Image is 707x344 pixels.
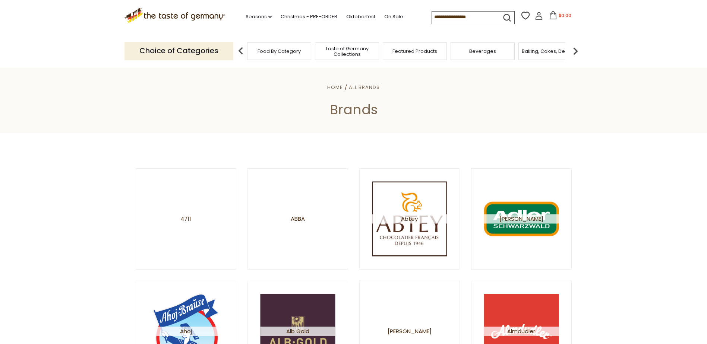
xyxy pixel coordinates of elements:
[359,168,460,270] a: Abtey
[233,44,248,58] img: previous arrow
[384,13,403,21] a: On Sale
[148,327,223,336] span: Ahoj
[388,327,432,336] span: [PERSON_NAME]
[291,214,305,223] span: Abba
[471,168,572,270] a: [PERSON_NAME]
[281,13,337,21] a: Christmas - PRE-ORDER
[330,100,378,119] span: Brands
[349,84,380,91] a: All Brands
[124,42,233,60] p: Choice of Categories
[260,327,335,336] span: Alb Gold
[484,327,559,336] span: Almdudler
[372,214,447,223] span: Abtey
[258,48,301,54] a: Food By Category
[559,12,571,19] span: $0.00
[568,44,583,58] img: next arrow
[180,214,191,223] span: 4711
[136,168,236,270] a: 4711
[469,48,496,54] a: Beverages
[392,48,437,54] a: Featured Products
[317,46,377,57] a: Taste of Germany Collections
[484,181,559,256] img: Adler
[522,48,580,54] a: Baking, Cakes, Desserts
[247,168,348,270] a: Abba
[346,13,375,21] a: Oktoberfest
[246,13,272,21] a: Seasons
[372,181,447,256] img: Abtey
[327,84,343,91] a: Home
[545,11,576,22] button: $0.00
[484,214,559,223] span: [PERSON_NAME]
